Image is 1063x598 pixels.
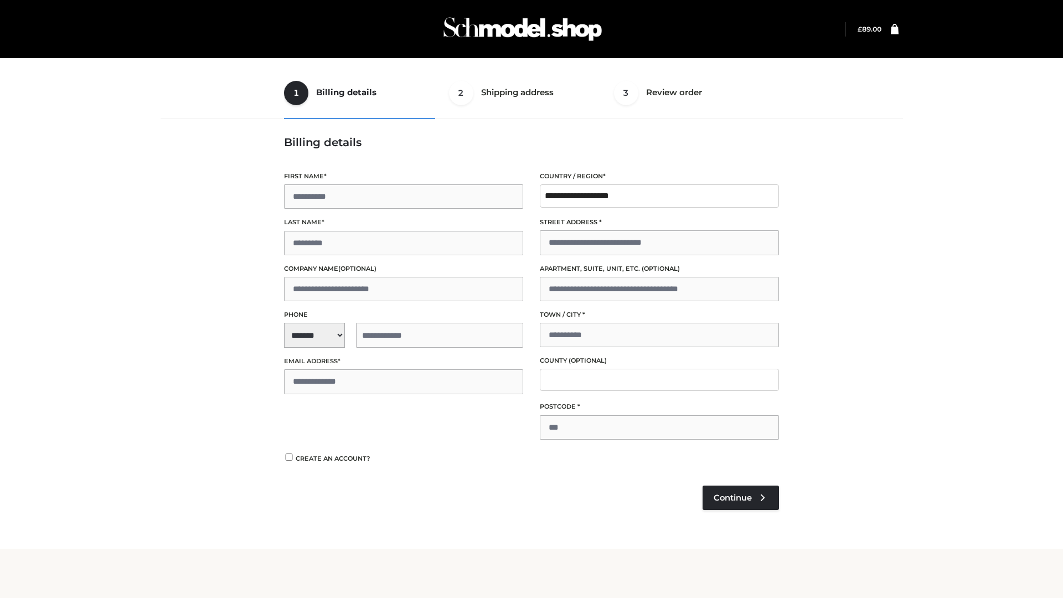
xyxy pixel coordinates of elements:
[540,264,779,274] label: Apartment, suite, unit, etc.
[858,25,881,33] a: £89.00
[338,265,376,272] span: (optional)
[642,265,680,272] span: (optional)
[540,401,779,412] label: Postcode
[569,357,607,364] span: (optional)
[440,7,606,51] img: Schmodel Admin 964
[540,217,779,228] label: Street address
[858,25,881,33] bdi: 89.00
[540,310,779,320] label: Town / City
[714,493,752,503] span: Continue
[284,356,523,367] label: Email address
[284,136,779,149] h3: Billing details
[284,171,523,182] label: First name
[284,453,294,461] input: Create an account?
[296,455,370,462] span: Create an account?
[284,310,523,320] label: Phone
[540,355,779,366] label: County
[703,486,779,510] a: Continue
[284,217,523,228] label: Last name
[858,25,862,33] span: £
[284,264,523,274] label: Company name
[540,171,779,182] label: Country / Region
